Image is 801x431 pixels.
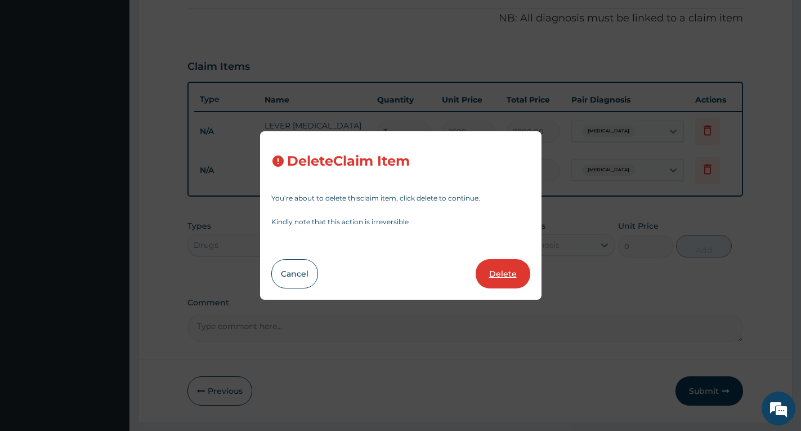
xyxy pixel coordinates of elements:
button: Cancel [271,259,318,288]
h3: Delete Claim Item [287,154,410,169]
span: We're online! [65,142,155,256]
img: d_794563401_company_1708531726252_794563401 [21,56,46,85]
button: Delete [476,259,530,288]
textarea: Type your message and hit 'Enter' [6,308,214,347]
p: Kindly note that this action is irreversible [271,219,530,225]
p: You’re about to delete this claim item , click delete to continue. [271,195,530,202]
div: Chat with us now [59,63,189,78]
div: Minimize live chat window [185,6,212,33]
